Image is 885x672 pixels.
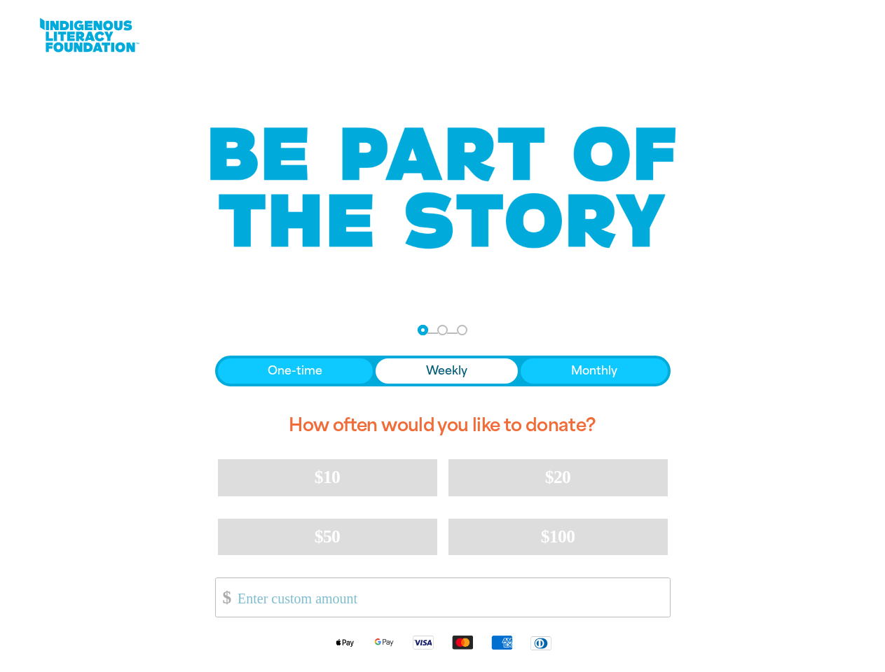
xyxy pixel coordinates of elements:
[521,635,561,651] img: Diners Club logo
[216,582,231,613] span: $
[437,325,448,335] button: Navigate to step 2 of 3 to enter your details
[315,526,340,547] span: $50
[228,578,669,617] input: Enter custom amount
[215,356,671,386] div: Donation frequency
[218,459,437,496] button: $10
[215,623,671,661] div: Available payment methods
[325,634,364,650] img: Apple Pay logo
[215,403,671,448] h2: How often would you like to donate?
[268,363,322,379] span: One-time
[571,363,617,379] span: Monthly
[376,358,518,384] button: Weekly
[198,99,688,277] img: Be part of the story
[457,325,467,335] button: Navigate to step 3 of 3 to enter your payment details
[545,467,570,487] span: $20
[448,459,668,496] button: $20
[418,325,428,335] button: Navigate to step 1 of 3 to enter your donation amount
[443,634,482,650] img: Mastercard logo
[364,634,404,650] img: Google Pay logo
[541,526,575,547] span: $100
[426,363,467,379] span: Weekly
[315,467,340,487] span: $10
[218,358,373,384] button: One-time
[521,358,668,384] button: Monthly
[482,634,521,650] img: American Express logo
[218,519,437,555] button: $50
[448,519,668,555] button: $100
[404,634,443,650] img: Visa logo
